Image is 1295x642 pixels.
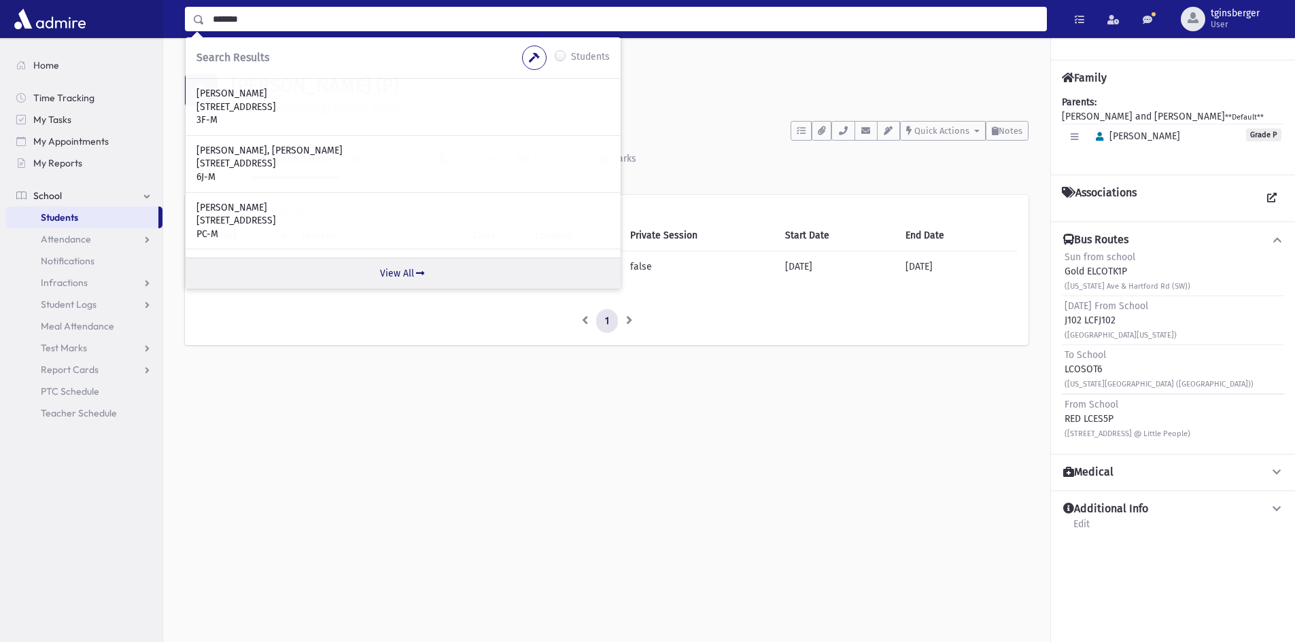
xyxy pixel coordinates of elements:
small: ([GEOGRAPHIC_DATA][US_STATE]) [1065,331,1177,340]
a: My Reports [5,152,162,174]
a: Test Marks [5,337,162,359]
span: My Appointments [33,135,109,147]
span: To School [1065,349,1106,361]
td: [DATE] [777,251,897,282]
div: [PERSON_NAME] and [PERSON_NAME] [1062,95,1284,164]
span: My Tasks [33,113,71,126]
button: Quick Actions [900,121,986,141]
small: ([US_STATE][GEOGRAPHIC_DATA] ([GEOGRAPHIC_DATA])) [1065,380,1254,389]
a: Activity [185,141,251,179]
p: [PERSON_NAME], [PERSON_NAME] [196,144,610,158]
a: Meal Attendance [5,315,162,337]
div: RED LCES5P [1065,397,1190,440]
h4: Medical [1063,465,1113,480]
a: Edit [1073,516,1090,541]
b: Parents: [1062,96,1097,108]
a: 1 [596,309,618,334]
span: User [1211,19,1260,30]
p: 6J-M [196,171,610,184]
span: Report Cards [41,363,99,376]
a: Time Tracking [5,87,162,109]
span: Students [41,211,78,224]
span: Notifications [41,255,94,267]
div: Gold ELCOTK1P [1065,250,1190,293]
a: My Tasks [5,109,162,130]
a: Students [5,207,158,228]
p: [STREET_ADDRESS] [196,214,610,228]
p: [PERSON_NAME] [196,201,610,215]
div: Marks [608,153,636,164]
a: Notifications [5,250,162,272]
span: Sun from school [1065,251,1135,263]
button: Bus Routes [1062,233,1284,247]
nav: breadcrumb [185,54,234,74]
button: Notes [986,121,1029,141]
p: 3F-M [196,113,610,127]
span: [DATE] From School [1065,300,1148,312]
span: Test Marks [41,342,87,354]
small: ([US_STATE] Ave & Hartford Rd (SW)) [1065,282,1190,291]
a: Teacher Schedule [5,402,162,424]
span: PTC Schedule [41,385,99,397]
a: School [5,185,162,207]
button: Additional Info [1062,502,1284,516]
p: [STREET_ADDRESS] [196,157,610,171]
div: S [185,74,218,107]
h4: Additional Info [1063,502,1148,516]
div: LCOSOT6 [1065,348,1254,391]
a: [PERSON_NAME] [STREET_ADDRESS] PC-M [196,201,610,241]
td: false [622,251,778,282]
a: View All [186,257,621,289]
a: Home [5,54,162,76]
h4: Family [1062,71,1107,84]
a: [PERSON_NAME] [STREET_ADDRESS] 3F-M [196,87,610,127]
a: PTC Schedule [5,380,162,402]
a: Attendance [5,228,162,250]
th: End Date [897,220,1018,251]
h6: [STREET_ADDRESS][PERSON_NAME] [231,103,1029,115]
span: Time Tracking [33,92,94,104]
span: Notes [999,126,1022,136]
span: Student Logs [41,298,97,310]
img: AdmirePro [11,5,89,33]
span: School [33,190,62,202]
h1: [PERSON_NAME] (P) [231,74,1029,97]
a: Infractions [5,272,162,293]
small: ([STREET_ADDRESS] @ Little People) [1065,429,1190,438]
th: Start Date [777,220,897,251]
span: Grade P [1246,128,1281,141]
p: PC-M [196,228,610,241]
span: Teacher Schedule [41,407,117,419]
p: [PERSON_NAME] [196,87,610,101]
span: Search Results [196,51,269,64]
span: My Reports [33,157,82,169]
div: J102 LCFJ102 [1065,299,1177,342]
span: From School [1065,399,1118,410]
button: Medical [1062,465,1284,480]
span: tginsberger [1211,8,1260,19]
h4: Bus Routes [1063,233,1128,247]
h4: Associations [1062,186,1137,211]
span: Home [33,59,59,71]
a: Students [185,56,234,67]
a: View all Associations [1260,186,1284,211]
th: Private Session [622,220,778,251]
p: [STREET_ADDRESS] [196,101,610,114]
span: [PERSON_NAME] [1090,130,1180,142]
a: My Appointments [5,130,162,152]
td: [DATE] [897,251,1018,282]
a: [PERSON_NAME], [PERSON_NAME] [STREET_ADDRESS] 6J-M [196,144,610,184]
input: Search [205,7,1046,31]
span: Attendance [41,233,91,245]
span: Quick Actions [914,126,969,136]
span: Meal Attendance [41,320,114,332]
a: Report Cards [5,359,162,380]
label: Students [571,50,610,66]
span: Infractions [41,277,88,289]
a: Student Logs [5,293,162,315]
